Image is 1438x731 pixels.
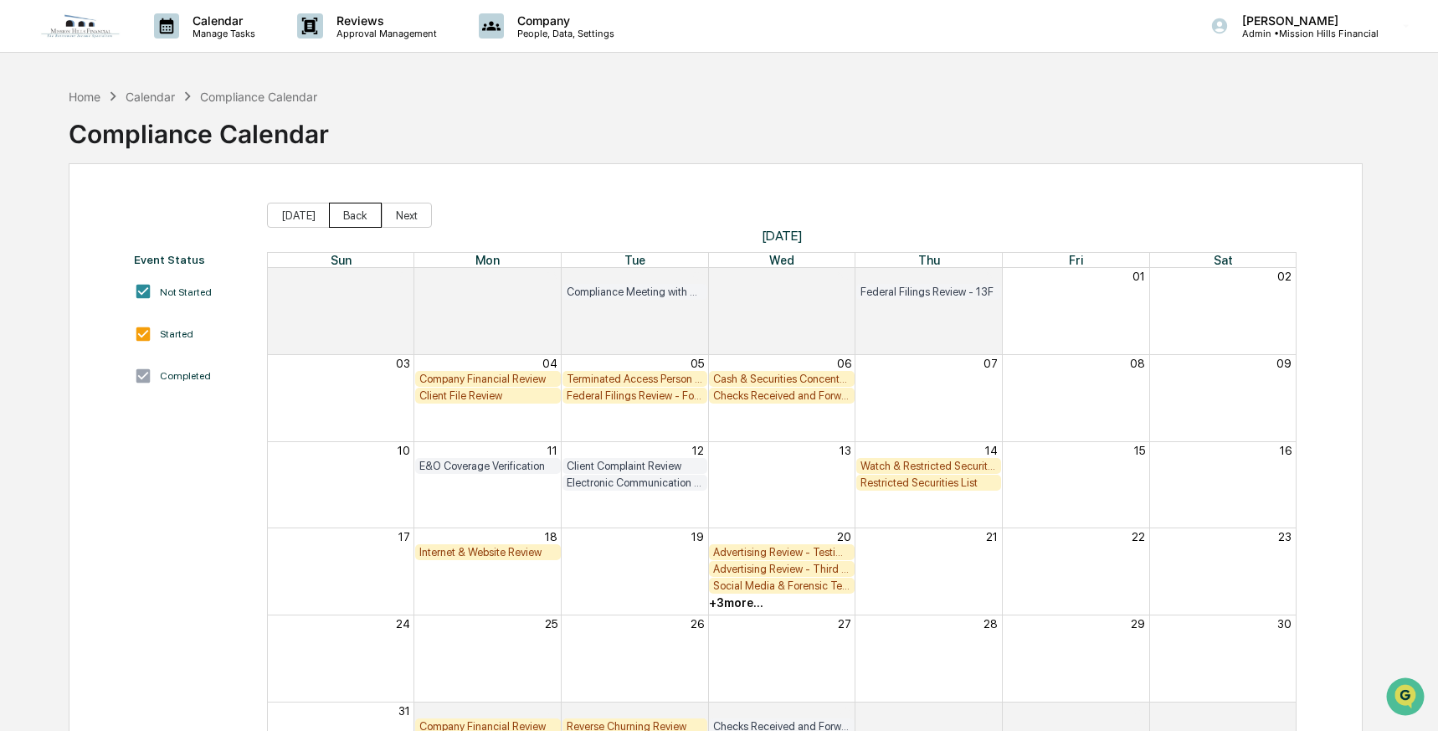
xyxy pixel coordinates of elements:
button: 17 [398,530,410,543]
div: Compliance Calendar [69,106,329,149]
button: 06 [1277,704,1292,718]
button: 03 [396,357,410,370]
button: 08 [1130,357,1145,370]
div: Advertising Review - Testimonials and Endorsements [713,546,850,559]
button: 31 [986,270,998,283]
a: Powered byPylon [118,283,203,296]
span: Sun [331,253,352,267]
span: Thu [918,253,940,267]
button: 04 [542,357,557,370]
iframe: Open customer support [1384,676,1430,721]
div: Started [160,328,193,340]
div: Completed [160,370,211,382]
div: 🔎 [17,245,30,258]
button: Start new chat [285,133,305,153]
button: 05 [1132,704,1145,718]
p: [PERSON_NAME] [1229,13,1379,28]
img: 1746055101610-c473b297-6a78-478c-a979-82029cc54cd1 [17,128,47,158]
button: 30 [1277,617,1292,631]
div: Social Media & Forensic Testing [713,579,850,592]
button: 29 [690,270,704,283]
img: logo [40,13,121,39]
span: Fri [1069,253,1083,267]
div: Compliance Meeting with Management [567,286,704,298]
div: Federal Filings Review - 13F [860,286,998,298]
button: 25 [545,617,557,631]
p: How can we help? [17,35,305,62]
button: 02 [1277,270,1292,283]
button: 01 [545,704,557,718]
span: Tue [624,253,645,267]
button: 04 [983,704,998,718]
div: Checks Received and Forwarded Log [713,389,850,402]
button: 13 [840,444,851,457]
button: 30 [837,270,851,283]
span: Attestations [138,211,208,228]
div: 🖐️ [17,213,30,226]
div: Terminated Access Person Audit [567,373,704,385]
button: Next [382,203,432,228]
div: Electronic Communication Review [567,476,704,489]
span: Pylon [167,284,203,296]
div: Event Status [134,253,250,266]
div: We're available if you need us! [57,145,212,158]
div: Calendar [126,90,175,104]
button: 26 [691,617,704,631]
button: 27 [397,270,410,283]
span: Wed [769,253,794,267]
div: Start new chat [57,128,275,145]
a: 🔎Data Lookup [10,236,112,266]
div: 🗄️ [121,213,135,226]
p: Approval Management [323,28,445,39]
button: 11 [547,444,557,457]
button: 09 [1276,357,1292,370]
p: Calendar [179,13,264,28]
button: 05 [691,357,704,370]
div: Federal Filings Review - Form N-PX [567,389,704,402]
span: Sat [1214,253,1233,267]
div: Advertising Review - Third Party Ratings [713,563,850,575]
button: 19 [691,530,704,543]
span: Data Lookup [33,243,105,260]
button: 29 [1131,617,1145,631]
button: 21 [986,530,998,543]
button: 14 [985,444,998,457]
button: 15 [1134,444,1145,457]
div: Internet & Website Review [419,546,557,559]
a: 🖐️Preclearance [10,204,115,234]
button: 12 [692,444,704,457]
p: Manage Tasks [179,28,264,39]
button: Back [329,203,382,228]
button: 31 [398,704,410,718]
span: Preclearance [33,211,108,228]
div: Company Financial Review [419,373,557,385]
p: Company [504,13,623,28]
div: Home [69,90,100,104]
div: Client Complaint Review [567,460,704,472]
button: 23 [1278,530,1292,543]
p: People, Data, Settings [504,28,623,39]
button: 16 [1280,444,1292,457]
button: 22 [1132,530,1145,543]
div: Client File Review [419,389,557,402]
button: 03 [837,704,851,718]
button: [DATE] [267,203,330,228]
p: Reviews [323,13,445,28]
div: Restricted Securities List [860,476,998,489]
div: + 3 more... [709,596,763,610]
button: 24 [396,617,410,631]
button: 01 [1132,270,1145,283]
div: Compliance Calendar [200,90,317,104]
button: 07 [983,357,998,370]
div: Not Started [160,286,212,298]
span: Mon [475,253,500,267]
button: 18 [545,530,557,543]
button: 10 [398,444,410,457]
span: [DATE] [267,228,1297,244]
button: 28 [983,617,998,631]
button: 20 [837,530,851,543]
button: 28 [543,270,557,283]
a: 🗄️Attestations [115,204,214,234]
